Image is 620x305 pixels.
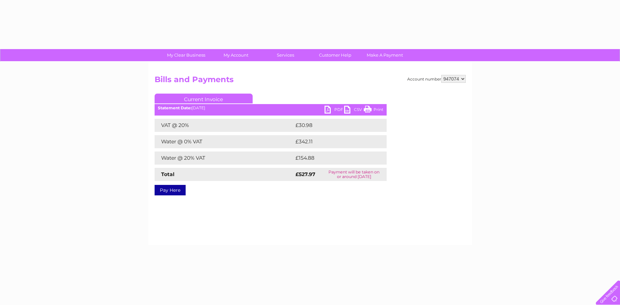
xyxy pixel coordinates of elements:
td: £342.11 [294,135,374,148]
div: Account number [407,75,466,83]
a: CSV [344,106,364,115]
td: Payment will be taken on or around [DATE] [322,168,387,181]
strong: Total [161,171,175,177]
a: PDF [325,106,344,115]
a: Print [364,106,383,115]
a: Current Invoice [155,94,253,103]
td: £154.88 [294,152,375,165]
a: My Clear Business [159,49,213,61]
a: Pay Here [155,185,186,195]
strong: £527.97 [295,171,315,177]
td: £30.98 [294,119,374,132]
h2: Bills and Payments [155,75,466,87]
a: Customer Help [308,49,362,61]
a: My Account [209,49,263,61]
td: VAT @ 20% [155,119,294,132]
div: [DATE] [155,106,387,110]
a: Make A Payment [358,49,412,61]
td: Water @ 20% VAT [155,152,294,165]
td: Water @ 0% VAT [155,135,294,148]
b: Statement Date: [158,105,192,110]
a: Services [259,49,312,61]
